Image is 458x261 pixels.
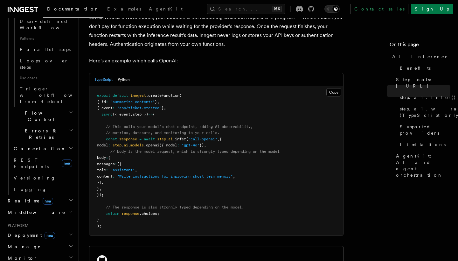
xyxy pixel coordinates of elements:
span: , [217,137,219,141]
span: : [106,100,108,104]
span: : [106,155,108,160]
span: ({ event [113,112,130,116]
span: new [43,198,53,205]
span: . [128,143,130,147]
span: messages [97,162,115,166]
span: step [157,137,166,141]
kbd: ⌘K [273,6,281,12]
span: User-defined Workflows [20,19,77,30]
span: AgentKit [149,6,183,11]
p: On serverless environments, your function is not executing while the request is in progress — whi... [89,13,343,49]
h4: On this page [390,41,450,51]
span: content [97,174,113,179]
span: } [162,106,164,110]
span: } [97,187,99,191]
span: Platform [5,223,29,228]
a: Examples [103,2,145,17]
span: Supported providers [400,123,450,136]
span: Benefits [400,65,431,71]
span: , [135,168,137,172]
span: body [97,155,106,160]
span: Patterns [17,33,75,44]
span: model [97,143,108,147]
span: Documentation [47,6,100,11]
span: Cancellation [11,145,66,152]
span: Logging [14,187,47,192]
span: // metrics, datasets, and monitoring to your calls. [106,130,219,135]
span: default [113,93,128,98]
span: "gpt-4o" [182,143,199,147]
span: Deployment [5,232,55,238]
span: "Write instructions for improving short term memory" [117,174,233,179]
span: Versioning [14,175,56,180]
a: Contact sales [350,4,408,14]
button: Flow Control [11,107,75,125]
span: Use cases [17,73,75,83]
button: Manage [5,241,75,252]
span: => [148,112,153,116]
span: step }) [133,112,148,116]
button: Middleware [5,207,75,218]
span: : [115,162,117,166]
span: }] [97,180,101,185]
span: : [108,143,110,147]
span: , [157,100,159,104]
span: role [97,168,106,172]
span: }) [199,143,204,147]
button: Python [118,73,130,86]
a: step.ai.infer() [397,92,450,103]
span: REST Endpoints [14,158,49,169]
button: Deploymentnew [5,229,75,241]
span: Loops over steps [20,58,68,70]
span: : [106,168,108,172]
span: Flow Control [11,110,69,123]
span: Limitations [400,141,446,148]
span: // body is the model request, which is strongly typed depending on the model [110,149,280,154]
span: , [233,174,235,179]
a: Benefits [397,62,450,74]
span: , [99,187,101,191]
span: ai [124,143,128,147]
span: [{ [117,162,121,166]
span: { event [97,106,113,110]
span: { id [97,100,106,104]
span: = [139,137,142,141]
a: Sign Up [411,4,453,14]
span: // This calls your model's chat endpoint, adding AI observability, [106,124,253,129]
span: , [130,112,133,116]
span: } [97,217,99,222]
button: Search...⌘K [207,4,285,14]
a: AgentKit [145,2,186,17]
button: Toggle dark mode [324,5,340,13]
a: AgentKit: AI and agent orchestration [393,150,450,181]
span: Step tools: [URL] [396,76,450,89]
span: ); [97,224,101,228]
span: Parallel steps [20,47,71,52]
span: . [166,137,168,141]
a: REST Endpointsnew [11,154,75,172]
span: step [113,143,121,147]
span: : [177,143,179,147]
a: step.ai.wrap() (TypeScript only) [397,103,450,121]
span: "app/ticket.created" [117,106,162,110]
span: ( [179,93,182,98]
p: Here's an example which calls OpenAI: [89,56,343,65]
a: Documentation [43,2,103,18]
span: response [119,137,137,141]
span: ( [186,137,188,141]
span: return [106,211,119,216]
span: , [164,106,166,110]
button: Realtimenew [5,195,75,207]
span: { [219,137,222,141]
span: Errors & Retries [11,128,69,140]
span: ai [168,137,173,141]
span: AI Inference [392,53,448,60]
a: Loops over steps [17,55,75,73]
span: . [121,143,124,147]
span: Examples [107,6,141,11]
span: , [101,180,104,185]
span: } [155,100,157,104]
span: new [45,232,55,239]
a: Supported providers [397,121,450,139]
a: Limitations [397,139,450,150]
